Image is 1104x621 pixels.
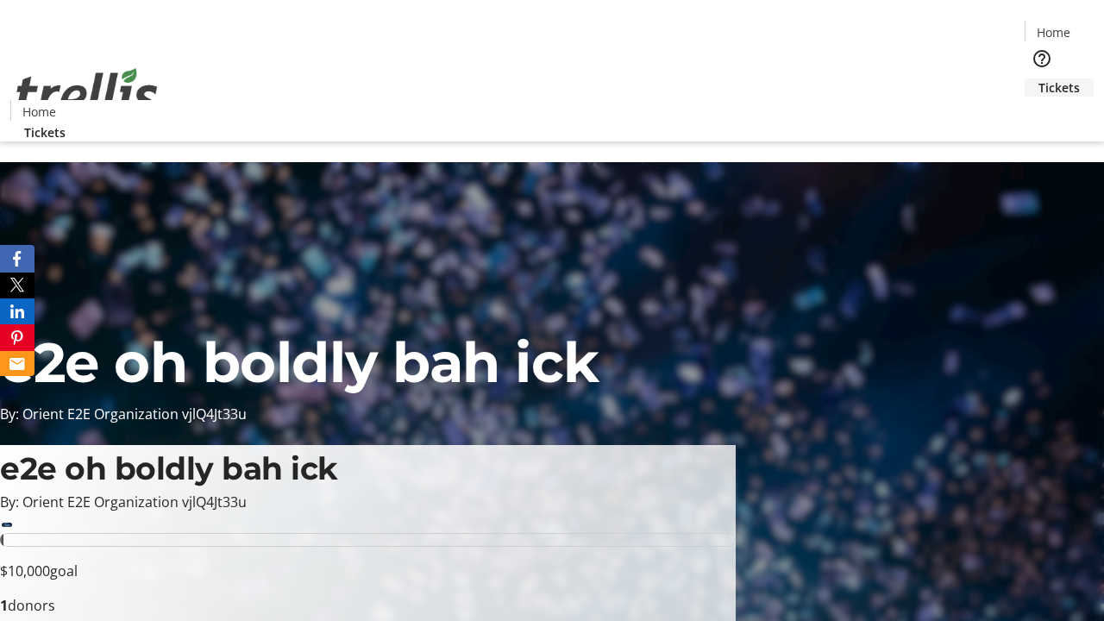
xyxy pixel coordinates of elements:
[1025,97,1059,131] button: Cart
[1025,41,1059,76] button: Help
[1026,23,1081,41] a: Home
[1038,78,1080,97] span: Tickets
[11,103,66,121] a: Home
[1025,78,1094,97] a: Tickets
[10,123,79,141] a: Tickets
[22,103,56,121] span: Home
[24,123,66,141] span: Tickets
[10,49,164,135] img: Orient E2E Organization vjlQ4Jt33u's Logo
[1037,23,1070,41] span: Home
